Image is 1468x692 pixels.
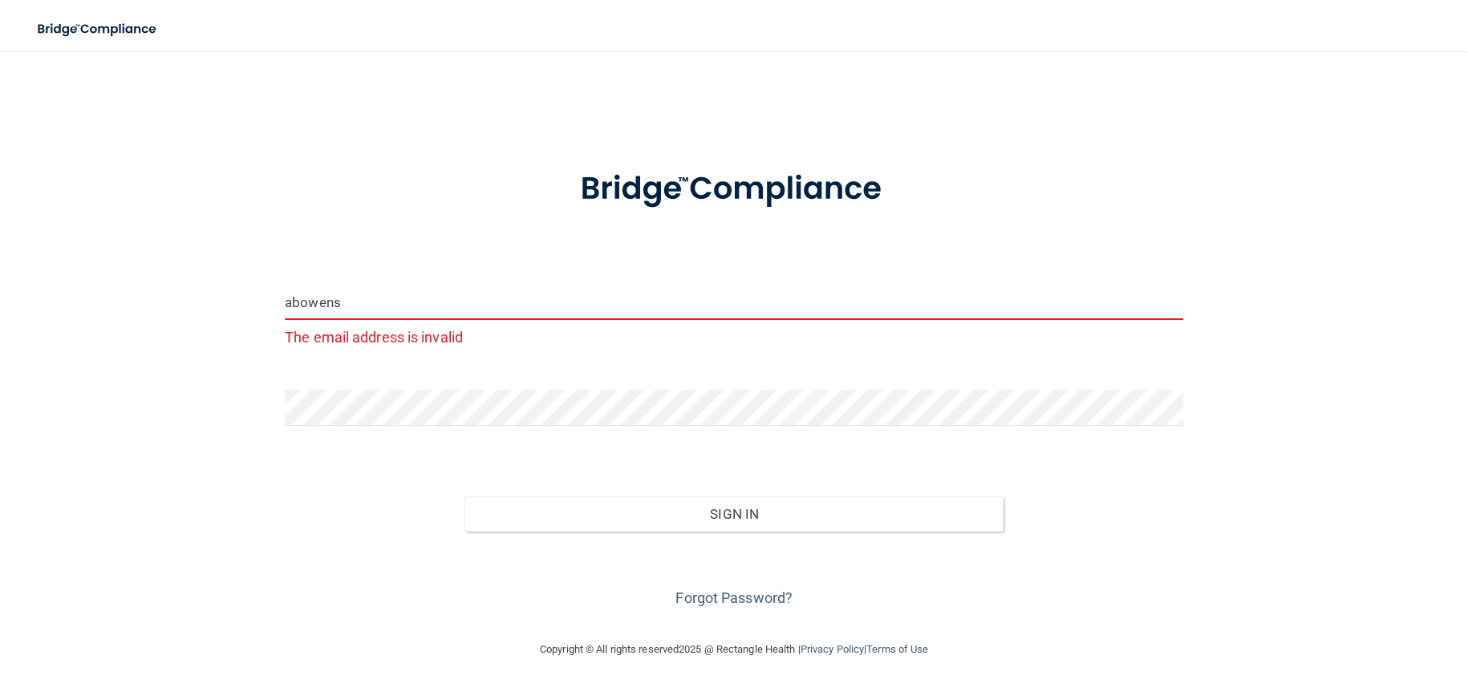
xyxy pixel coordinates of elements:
input: Email [285,284,1183,320]
p: The email address is invalid [285,324,1183,350]
img: bridge_compliance_login_screen.278c3ca4.svg [24,13,172,46]
img: bridge_compliance_login_screen.278c3ca4.svg [547,148,921,231]
a: Terms of Use [866,643,928,655]
div: Copyright © All rights reserved 2025 @ Rectangle Health | | [441,624,1027,675]
button: Sign In [464,496,1004,532]
a: Forgot Password? [675,589,793,606]
a: Privacy Policy [800,643,863,655]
